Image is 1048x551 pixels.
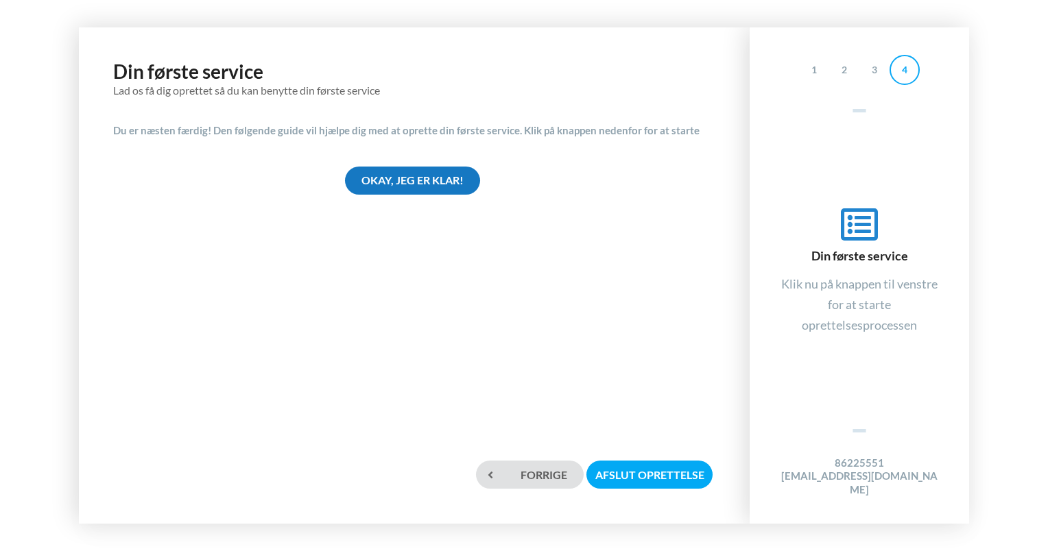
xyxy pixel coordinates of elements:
[829,55,859,85] div: 2
[113,59,716,97] h1: Din første service
[777,206,942,264] div: Din første service
[113,84,716,97] div: Lad os få dig oprettet så du kan benytte din første service
[345,167,480,195] div: Okay, jeg er klar!
[777,456,942,469] h4: 86225551
[586,461,713,489] div: Afslut oprettelse
[777,273,942,335] div: Klik nu på knappen til venstre for at starte oprettelsesprocessen
[799,55,829,85] div: 1
[476,461,584,489] div: Forrige
[113,124,716,137] h4: Du er næsten færdig! Den følgende guide vil hjælpe dig med at oprette din første service. Klik på...
[859,55,890,85] div: 3
[890,55,920,85] div: 4
[777,469,942,496] h4: [EMAIL_ADDRESS][DOMAIN_NAME]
